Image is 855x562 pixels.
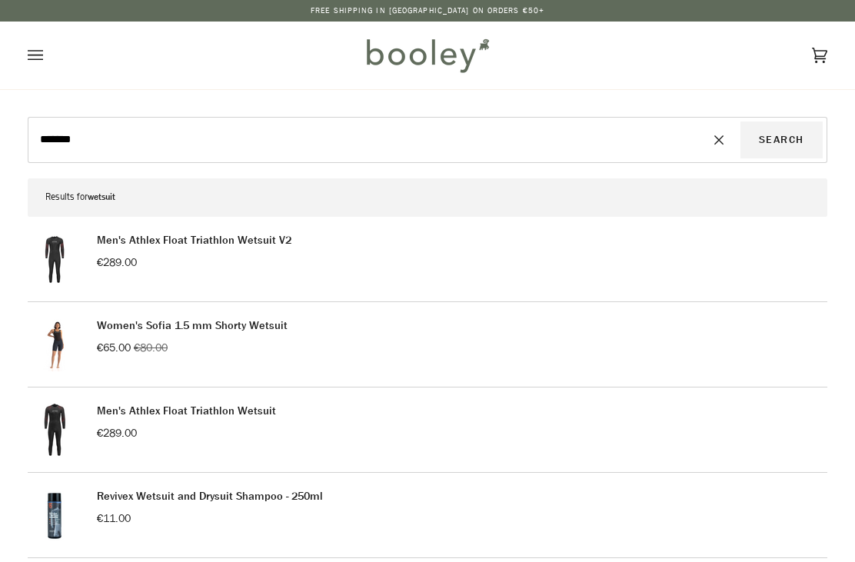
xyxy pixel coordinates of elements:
[97,426,137,441] span: €289.00
[28,22,74,89] button: Open menu
[97,489,323,504] a: Revivex Wetsuit and Drysuit Shampoo - 250ml
[97,318,288,333] a: Women's Sofia 1.5 mm Shorty Wetsuit
[97,255,137,270] span: €289.00
[88,191,115,204] span: wetsuit
[97,404,276,418] a: Men's Athlex Float Triathlon Wetsuit
[97,233,291,248] a: Men's Athlex Float Triathlon Wetsuit V2
[28,403,82,457] img: Orca Men's Athlex Float Triathlon Wetsuit Red Buoyancy - Booley Galway
[698,121,740,158] button: Reset
[311,5,544,17] p: Free Shipping in [GEOGRAPHIC_DATA] on Orders €50+
[28,488,82,542] img: Gear Aid Revivex Wetsuit and Drysuit Shampoo 250ml - Booley Galway
[32,121,698,158] input: Search our store
[28,232,82,286] img: Orca Men's Athlex Float Triathlon Wetsuit V2 Black / Red - Booley Galway
[134,341,168,355] span: €80.00
[360,33,494,78] img: Booley
[740,121,823,158] button: Search
[45,187,810,208] p: Results for
[97,341,131,355] span: €65.00
[97,511,131,526] span: €11.00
